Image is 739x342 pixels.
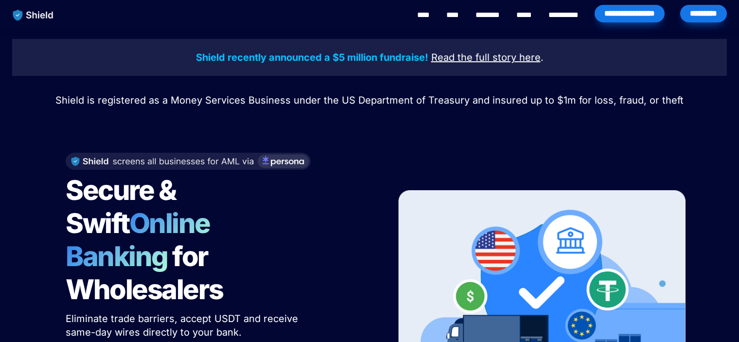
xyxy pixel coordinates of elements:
u: here [519,52,541,63]
span: . [541,52,544,63]
span: Eliminate trade barriers, accept USDT and receive same-day wires directly to your bank. [66,313,301,338]
a: Read the full story [431,53,516,63]
span: Online Banking [66,207,220,273]
strong: Shield recently announced a $5 million fundraise! [196,52,428,63]
span: Shield is registered as a Money Services Business under the US Department of Treasury and insured... [55,94,684,106]
img: website logo [8,5,58,25]
span: for Wholesalers [66,240,223,306]
a: here [519,53,541,63]
u: Read the full story [431,52,516,63]
span: Secure & Swift [66,174,180,240]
